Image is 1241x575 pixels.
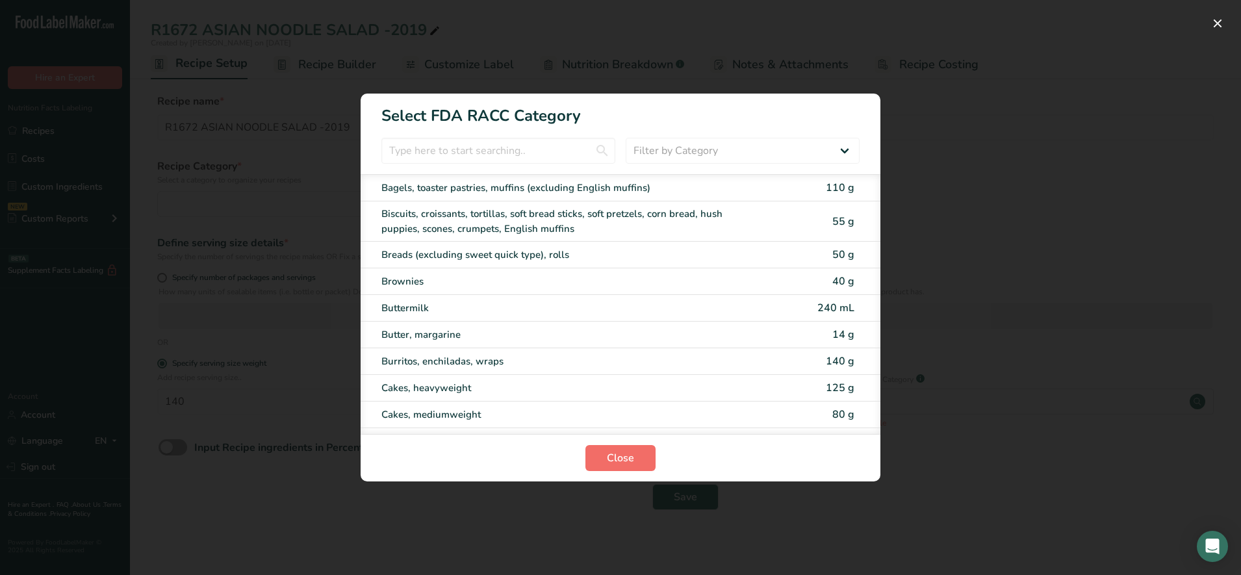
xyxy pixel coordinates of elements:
[826,381,854,395] span: 125 g
[832,407,854,422] span: 80 g
[1197,531,1228,562] div: Open Intercom Messenger
[832,274,854,288] span: 40 g
[826,181,854,195] span: 110 g
[832,214,854,229] span: 55 g
[381,181,750,196] div: Bagels, toaster pastries, muffins (excluding English muffins)
[381,327,750,342] div: Butter, margarine
[832,327,854,342] span: 14 g
[381,248,750,262] div: Breads (excluding sweet quick type), rolls
[381,207,750,236] div: Biscuits, croissants, tortillas, soft bread sticks, soft pretzels, corn bread, hush puppies, scon...
[381,354,750,369] div: Burritos, enchiladas, wraps
[381,381,750,396] div: Cakes, heavyweight
[832,248,854,262] span: 50 g
[361,94,880,127] h1: Select FDA RACC Category
[585,445,656,471] button: Close
[607,450,634,466] span: Close
[817,301,854,315] span: 240 mL
[381,301,750,316] div: Buttermilk
[381,138,615,164] input: Type here to start searching..
[381,407,750,422] div: Cakes, mediumweight
[381,274,750,289] div: Brownies
[381,434,750,449] div: Cakes, lightweight (angel food, chiffon, or sponge cake without icing or filling)
[826,354,854,368] span: 140 g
